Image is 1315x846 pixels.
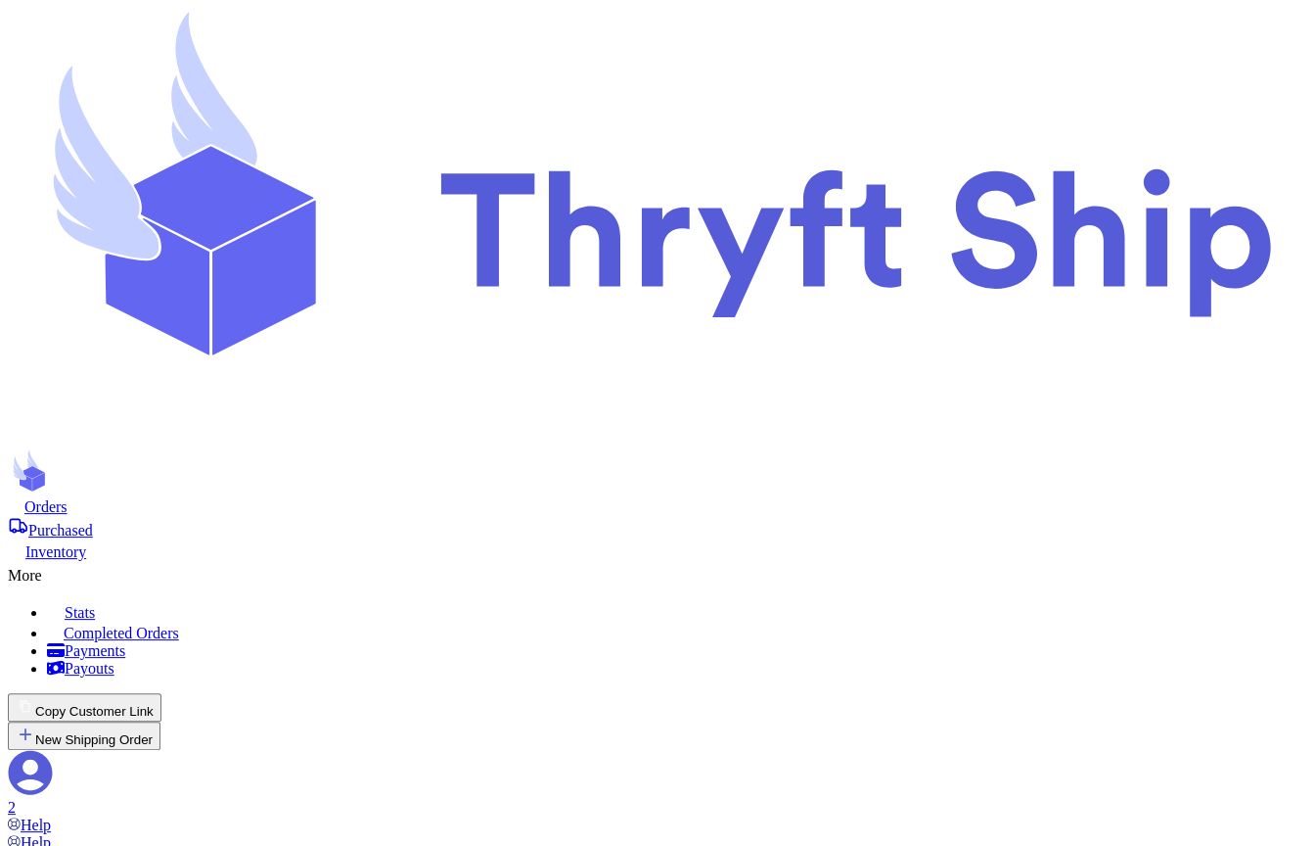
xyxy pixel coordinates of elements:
[65,642,125,659] span: Payments
[8,750,1307,817] a: 2
[47,600,1307,622] a: Stats
[8,561,1307,585] div: More
[8,722,160,750] button: New Shipping Order
[8,693,161,722] button: Copy Customer Link
[47,642,1307,660] a: Payments
[21,817,51,833] span: Help
[8,516,1307,540] a: Purchased
[65,604,95,621] span: Stats
[8,817,51,833] a: Help
[47,660,1307,678] a: Payouts
[47,622,1307,642] a: Completed Orders
[65,660,114,677] span: Payouts
[25,543,86,560] span: Inventory
[8,799,1307,817] div: 2
[28,522,93,539] span: Purchased
[8,540,1307,561] a: Inventory
[8,496,1307,516] a: Orders
[24,498,68,515] span: Orders
[64,625,179,641] span: Completed Orders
